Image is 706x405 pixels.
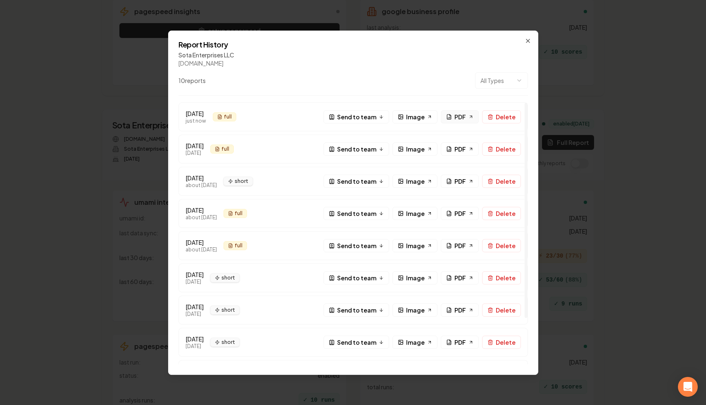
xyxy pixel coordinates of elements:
[441,110,479,123] a: PDF
[185,150,204,156] div: [DATE]
[185,214,217,221] div: about [DATE]
[454,306,466,314] span: PDF
[185,142,204,150] div: [DATE]
[406,338,425,346] span: Image
[482,303,521,317] button: Delete
[337,241,376,250] span: Send to team
[323,207,389,220] button: Send to team
[406,177,425,185] span: Image
[235,178,248,185] span: short
[482,142,521,156] button: Delete
[392,303,437,317] a: Image
[178,59,528,67] div: [DOMAIN_NAME]
[482,336,521,349] button: Delete
[185,206,217,214] div: [DATE]
[323,175,389,188] button: Send to team
[406,306,425,314] span: Image
[185,238,217,246] div: [DATE]
[496,144,516,153] span: Delete
[496,273,516,282] span: Delete
[185,303,204,311] div: [DATE]
[185,246,217,253] div: about [DATE]
[441,207,479,220] a: PDF
[323,271,389,284] button: Send to team
[337,144,376,153] span: Send to team
[392,271,437,284] a: Image
[441,336,479,349] a: PDF
[185,335,204,343] div: [DATE]
[454,112,466,121] span: PDF
[441,303,479,317] a: PDF
[178,41,528,48] h2: Report History
[323,110,389,123] button: Send to team
[185,174,217,182] div: [DATE]
[454,144,466,153] span: PDF
[406,273,425,282] span: Image
[406,144,425,153] span: Image
[482,175,521,188] button: Delete
[454,338,466,346] span: PDF
[496,338,516,346] span: Delete
[406,112,425,121] span: Image
[323,239,389,252] button: Send to team
[337,273,376,282] span: Send to team
[221,307,235,313] span: short
[323,142,389,156] button: Send to team
[392,336,437,349] a: Image
[392,110,437,123] a: Image
[221,339,235,346] span: short
[235,242,242,249] span: full
[441,239,479,252] a: PDF
[185,118,206,124] div: just now
[221,146,229,152] span: full
[496,209,516,218] span: Delete
[406,209,425,218] span: Image
[441,175,479,188] a: PDF
[185,182,217,189] div: about [DATE]
[454,241,466,250] span: PDF
[178,76,206,85] div: 10 report s
[185,279,204,285] div: [DATE]
[454,177,466,185] span: PDF
[482,110,521,123] button: Delete
[454,209,466,218] span: PDF
[496,112,516,121] span: Delete
[323,336,389,349] button: Send to team
[337,112,376,121] span: Send to team
[482,207,521,220] button: Delete
[185,311,204,317] div: [DATE]
[224,114,232,120] span: full
[441,271,479,284] a: PDF
[454,273,466,282] span: PDF
[496,177,516,185] span: Delete
[185,270,204,279] div: [DATE]
[178,51,528,59] div: Sota Enterprises LLC
[235,210,242,217] span: full
[185,109,206,118] div: [DATE]
[221,275,235,281] span: short
[323,303,389,317] button: Send to team
[392,207,437,220] a: Image
[482,239,521,252] button: Delete
[441,142,479,156] a: PDF
[482,271,521,284] button: Delete
[406,241,425,250] span: Image
[496,241,516,250] span: Delete
[392,239,437,252] a: Image
[337,306,376,314] span: Send to team
[185,343,204,350] div: [DATE]
[392,175,437,188] a: Image
[392,142,437,156] a: Image
[337,338,376,346] span: Send to team
[337,209,376,218] span: Send to team
[496,306,516,314] span: Delete
[337,177,376,185] span: Send to team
